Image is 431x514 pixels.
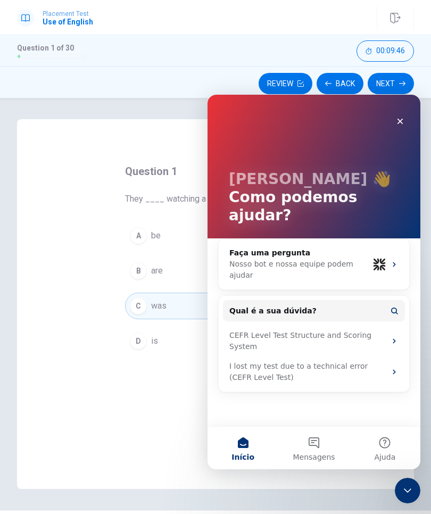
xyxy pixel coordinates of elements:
iframe: Intercom live chat [208,95,420,469]
button: Back [317,73,363,94]
div: D [130,333,147,350]
button: Dis [125,328,306,354]
button: Abe [125,222,306,249]
span: are [151,264,163,277]
button: Review [259,73,312,94]
span: be [151,229,161,242]
iframe: Intercom live chat [395,478,420,503]
h1: Question 1 of 30 [17,44,85,52]
span: They ____ watching a movie now. [125,193,306,205]
span: Placement Test [43,10,93,18]
h4: Question 1 [125,163,306,180]
button: Next [368,73,414,94]
div: B [130,262,147,279]
div: A [130,227,147,244]
div: C [130,297,147,314]
h1: Use of English [43,18,93,26]
button: Bare [125,258,306,284]
button: 00:09:46 [357,40,414,62]
span: is [151,335,158,347]
span: was [151,300,167,312]
button: Cwas [125,293,306,319]
span: 00:09:46 [376,47,405,55]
